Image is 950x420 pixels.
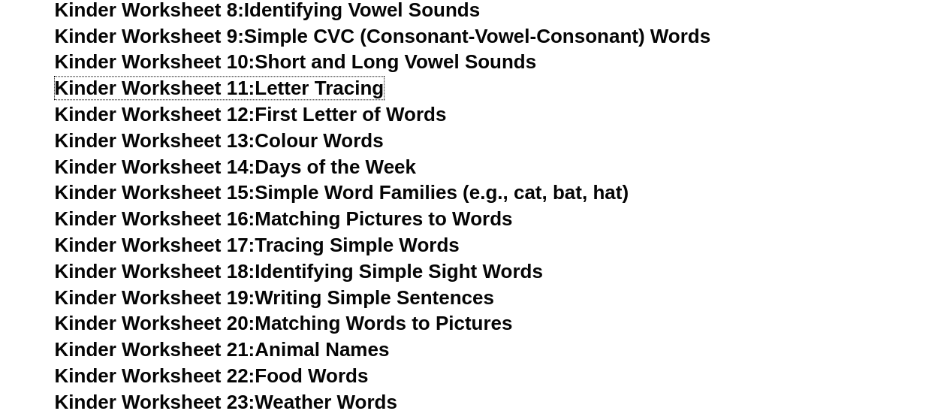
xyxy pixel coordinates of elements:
span: Kinder Worksheet 12: [55,103,255,125]
span: Kinder Worksheet 22: [55,364,255,387]
span: Kinder Worksheet 21: [55,338,255,361]
span: Kinder Worksheet 17: [55,234,255,256]
a: Kinder Worksheet 13:Colour Words [55,129,384,152]
a: Kinder Worksheet 16:Matching Pictures to Words [55,207,513,230]
a: Kinder Worksheet 21:Animal Names [55,338,390,361]
iframe: Chat Widget [700,250,950,420]
a: Kinder Worksheet 9:Simple CVC (Consonant-Vowel-Consonant) Words [55,25,710,47]
span: Kinder Worksheet 15: [55,181,255,204]
span: Kinder Worksheet 23: [55,391,255,413]
a: Kinder Worksheet 10:Short and Long Vowel Sounds [55,50,537,73]
a: Kinder Worksheet 15:Simple Word Families (e.g., cat, bat, hat) [55,181,629,204]
a: Kinder Worksheet 20:Matching Words to Pictures [55,312,513,334]
span: Kinder Worksheet 19: [55,286,255,309]
span: Kinder Worksheet 18: [55,260,255,283]
span: Kinder Worksheet 16: [55,207,255,230]
span: Kinder Worksheet 20: [55,312,255,334]
span: Kinder Worksheet 10: [55,50,255,73]
a: Kinder Worksheet 23:Weather Words [55,391,397,413]
a: Kinder Worksheet 11:Letter Tracing [55,77,385,99]
span: Kinder Worksheet 11: [55,77,255,99]
a: Kinder Worksheet 12:First Letter of Words [55,103,447,125]
a: Kinder Worksheet 19:Writing Simple Sentences [55,286,494,309]
a: Kinder Worksheet 14:Days of the Week [55,156,416,178]
a: Kinder Worksheet 18:Identifying Simple Sight Words [55,260,543,283]
a: Kinder Worksheet 22:Food Words [55,364,369,387]
span: Kinder Worksheet 14: [55,156,255,178]
span: Kinder Worksheet 9: [55,25,244,47]
span: Kinder Worksheet 13: [55,129,255,152]
a: Kinder Worksheet 17:Tracing Simple Words [55,234,460,256]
